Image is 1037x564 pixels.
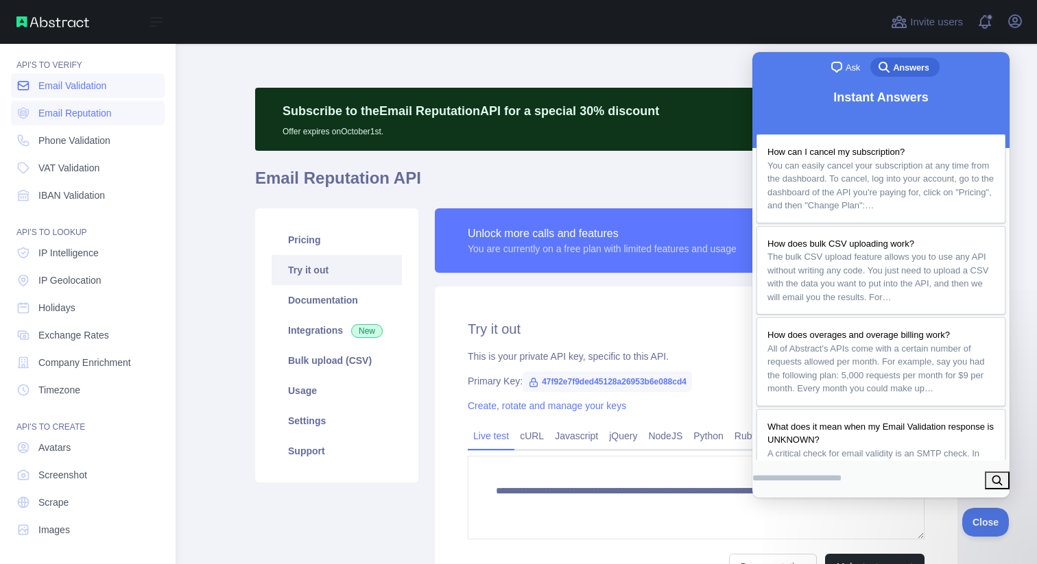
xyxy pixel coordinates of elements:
span: Company Enrichment [38,356,131,369]
div: Primary Key: [468,374,925,388]
span: A critical check for email validity is an SMTP check. In this case, Abstract will actually attemp... [15,396,234,447]
a: Screenshot [11,463,165,487]
span: Exchange Rates [38,328,109,342]
a: Phone Validation [11,128,165,153]
h2: Try it out [468,319,925,339]
div: You are currently on a free plan with limited features and usage [468,242,737,256]
a: Usage [272,376,402,406]
span: Email Validation [38,79,106,93]
span: 47f92e7f9ded45128a26953b6e088cd4 [523,371,692,392]
a: Holidays [11,295,165,320]
a: Email Validation [11,73,165,98]
p: Subscribe to the Email Reputation API for a special 30 % discount [283,101,659,121]
h1: Email Reputation API [255,167,957,200]
a: Try it out [272,255,402,285]
a: Live test [468,425,514,447]
span: Invite users [910,14,963,30]
a: Company Enrichment [11,350,165,375]
a: Javascript [549,425,604,447]
a: Bulk upload (CSV) [272,345,402,376]
span: Avatars [38,441,71,454]
iframe: Help Scout Beacon - Live Chat, Contact Form, and Knowledge Base [752,52,1010,498]
a: Scrape [11,490,165,515]
div: API'S TO CREATE [11,405,165,432]
a: cURL [514,425,549,447]
span: Phone Validation [38,134,110,147]
a: IBAN Validation [11,183,165,208]
button: Invite users [888,11,966,33]
span: Holidays [38,301,75,315]
a: Integrations New [272,315,402,345]
a: Settings [272,406,402,436]
span: Screenshot [38,468,87,482]
iframe: Help Scout Beacon - Close [962,508,1010,537]
span: Timezone [38,383,80,397]
a: Pricing [272,225,402,255]
a: IP Geolocation [11,268,165,293]
a: Email Reputation [11,101,165,125]
p: Offer expires on October 1st. [283,121,659,137]
a: IP Intelligence [11,241,165,265]
a: VAT Validation [11,156,165,180]
span: IBAN Validation [38,188,105,202]
span: Scrape [38,495,69,509]
span: Images [38,523,70,537]
a: Create, rotate and manage your keys [468,400,626,411]
span: IP Geolocation [38,273,102,287]
a: Timezone [11,378,165,402]
a: Avatars [11,435,165,460]
a: jQuery [604,425,643,447]
span: IP Intelligence [38,246,99,260]
a: NodeJS [643,425,688,447]
img: Abstract API [16,16,89,27]
span: VAT Validation [38,161,99,175]
a: Support [272,436,402,466]
a: Ruby [729,425,763,447]
div: Unlock more calls and features [468,225,737,242]
a: Images [11,517,165,542]
div: API'S TO LOOKUP [11,210,165,238]
div: API'S TO VERIFY [11,43,165,71]
span: Email Reputation [38,106,112,120]
a: What does it mean when my Email Validation response is UNKNOWN?A critical check for email validit... [4,357,253,459]
div: This is your private API key, specific to this API. [468,350,925,363]
a: Exchange Rates [11,323,165,347]
a: Python [688,425,729,447]
span: What does it mean when my Email Validation response is UNKNOWN? [15,369,241,393]
span: New [351,324,383,338]
a: Documentation [272,285,402,315]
